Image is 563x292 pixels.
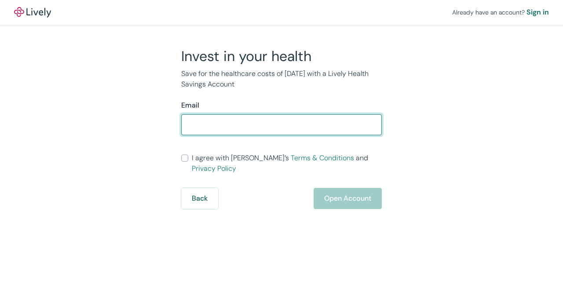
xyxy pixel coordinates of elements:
h2: Invest in your health [181,47,382,65]
a: Terms & Conditions [291,153,354,162]
button: Back [181,188,218,209]
a: LivelyLively [14,7,51,18]
div: Already have an account? [452,7,549,18]
a: Sign in [526,7,549,18]
label: Email [181,100,199,111]
span: I agree with [PERSON_NAME]’s and [192,153,382,174]
p: Save for the healthcare costs of [DATE] with a Lively Health Savings Account [181,68,382,90]
img: Lively [14,7,51,18]
a: Privacy Policy [192,164,236,173]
